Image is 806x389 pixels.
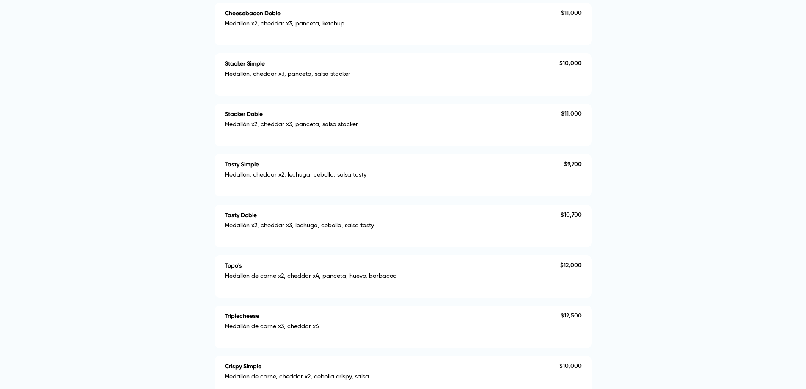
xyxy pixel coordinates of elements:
h4: Cheesebacon Doble [225,10,281,17]
p: $ 11,000 [561,110,582,118]
h4: Tasty Simple [225,161,259,168]
p: Medallón, cheddar x2, lechuga, cebolla, salsa tasty [225,171,564,182]
p: Medallón x2, cheddar x3, panceta, salsa stacker [225,121,561,132]
p: Medallón x2, cheddar x3, panceta, ketchup [225,20,561,31]
p: Medallón x2, cheddar x3, lechuga, cebolla, salsa tasty [225,222,561,233]
p: $ 10,700 [561,212,582,219]
p: $ 10,000 [559,60,582,67]
p: Medallón, cheddar x3, panceta, salsa stacker [225,71,559,81]
h4: Tasty Doble [225,212,257,219]
p: $ 9,700 [564,161,582,168]
p: $ 10,000 [559,363,582,370]
p: $ 11,000 [561,10,582,17]
h4: Triplecheese [225,312,259,320]
h4: Stacker Doble [225,110,263,118]
h4: Crispy Simple [225,363,261,370]
h4: Topo's [225,262,242,269]
p: $ 12,500 [561,312,582,320]
p: Medallón de carne, cheddar x2, cebolla crispy, salsa [225,373,559,384]
h4: Stacker Simple [225,60,265,67]
p: $ 12,000 [560,262,582,269]
p: Medallón de carne x2, cheddar x4, panceta, huevo, barbacoa [225,273,560,283]
p: Medallón de carne x3, cheddar x6 [225,323,561,334]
